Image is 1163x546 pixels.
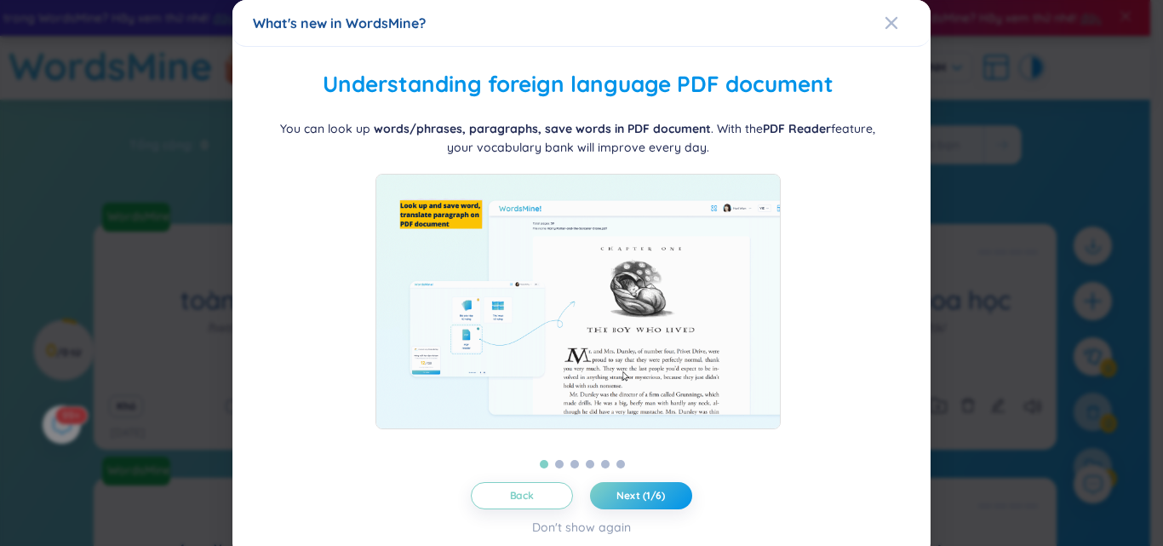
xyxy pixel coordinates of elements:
span: You can look up . With the feature, your vocabulary bank will improve every day. [280,121,875,155]
button: 5 [601,460,610,468]
b: PDF Reader [763,121,831,136]
button: 3 [570,460,579,468]
div: Don't show again [532,518,631,537]
div: What's new in WordsMine? [253,14,910,32]
button: Back [471,482,573,509]
h2: Understanding foreign language PDF document [253,67,902,102]
span: Back [510,489,535,503]
button: 4 [586,460,594,468]
button: 2 [555,460,564,468]
button: 1 [540,460,548,468]
span: Next (1/6) [617,489,666,503]
button: Next (1/6) [590,482,692,509]
b: words/phrases, paragraphs, save words in PDF document [374,121,711,136]
button: 6 [616,460,625,468]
